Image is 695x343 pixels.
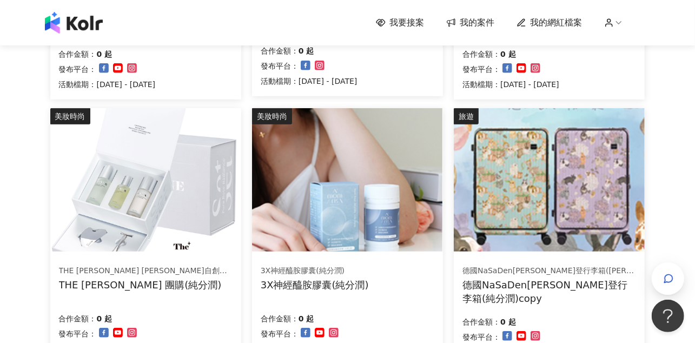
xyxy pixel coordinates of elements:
span: 我要接案 [390,17,425,29]
div: 美妝時尚 [252,108,292,124]
p: 合作金額： [59,48,97,61]
div: 美妝時尚 [50,108,90,124]
div: 德國NaSaDen[PERSON_NAME]登行李箱([PERSON_NAME]) [462,266,636,276]
div: 3X神經醯胺膠囊(純分潤) [261,278,369,292]
p: 0 起 [299,312,314,325]
p: 合作金額： [261,44,299,57]
p: 發布平台： [261,327,299,340]
p: 0 起 [97,48,112,61]
iframe: Help Scout Beacon - Open [652,300,684,332]
p: 合作金額： [261,312,299,325]
img: 德國NaSaDen納莎登行李箱系列 [454,108,644,252]
span: 我的網紅檔案 [531,17,583,29]
p: 發布平台： [462,63,500,76]
p: 活動檔期：[DATE] - [DATE] [261,75,358,88]
p: 合作金額： [59,312,97,325]
div: 3X神經醯胺膠囊(純分潤) [261,266,369,276]
div: 旅遊 [454,108,479,124]
div: THE [PERSON_NAME] 團購(純分潤) [59,278,232,292]
img: THE LYNN 全系列商品 [50,108,241,252]
a: 我的網紅檔案 [517,17,583,29]
div: 德國NaSaDen[PERSON_NAME]登行李箱(純分潤)copy [462,278,636,305]
p: 0 起 [500,48,516,61]
p: 發布平台： [59,327,97,340]
p: 活動檔期：[DATE] - [DATE] [462,78,559,91]
p: 發布平台： [261,60,299,72]
div: THE [PERSON_NAME] [PERSON_NAME]自創品牌 [59,266,232,276]
a: 我的案件 [446,17,495,29]
p: 活動檔期：[DATE] - [DATE] [59,78,156,91]
p: 合作金額： [462,315,500,328]
a: 我要接案 [376,17,425,29]
span: 我的案件 [460,17,495,29]
p: 0 起 [299,44,314,57]
p: 0 起 [97,312,112,325]
p: 發布平台： [59,63,97,76]
p: 0 起 [500,315,516,328]
p: 合作金額： [462,48,500,61]
img: logo [45,12,103,34]
img: A'momris文驀斯 3X神經醯胺膠囊 [252,108,442,252]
